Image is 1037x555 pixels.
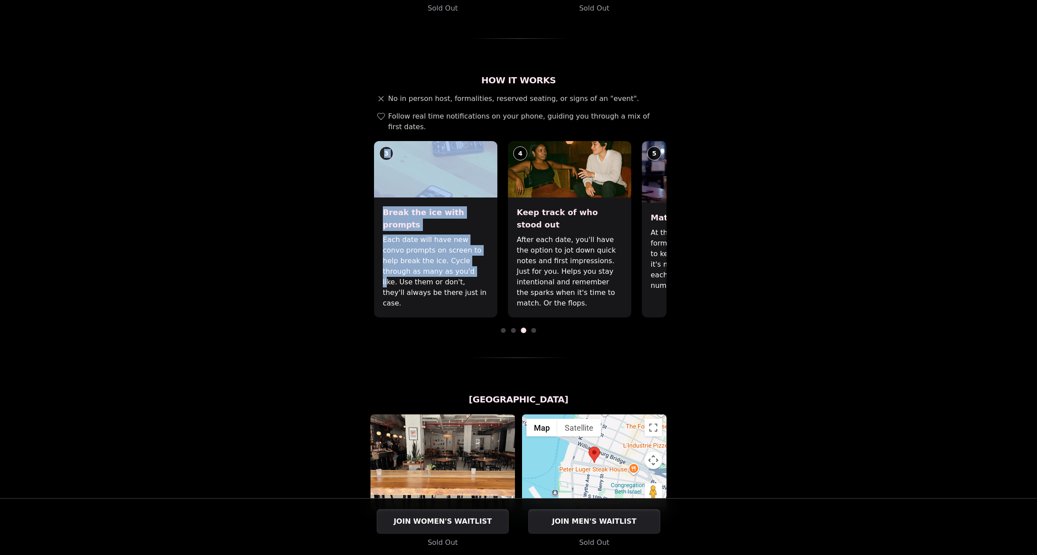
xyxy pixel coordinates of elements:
[508,141,631,197] img: Keep track of who stood out
[651,212,756,224] h3: Match after, not during
[647,146,661,160] div: 5
[379,146,393,160] div: 3
[644,483,662,501] button: Drag Pegman onto the map to open Street View
[517,206,622,231] h3: Keep track of who stood out
[374,141,497,197] img: Break the ice with prompts
[370,393,667,406] h2: [GEOGRAPHIC_DATA]
[651,227,756,291] p: At the end, you'll get a match form to choose who you'd like to keep connecting with. If it's mut...
[428,3,458,14] span: Sold Out
[392,516,494,527] span: JOIN WOMEN'S WAITLIST
[550,516,638,527] span: JOIN MEN'S WAITLIST
[513,146,527,160] div: 4
[644,419,662,436] button: Toggle fullscreen view
[428,537,458,548] span: Sold Out
[370,74,667,86] h2: How It Works
[370,414,515,511] img: Lavender Lake
[377,509,509,534] button: JOIN WOMEN'S WAITLIST - Sold Out
[642,141,765,203] img: Match after, not during
[517,235,622,309] p: After each date, you'll have the option to jot down quick notes and first impressions. Just for y...
[579,537,610,548] span: Sold Out
[557,419,601,436] button: Show satellite imagery
[528,509,660,534] button: JOIN MEN'S WAITLIST - Sold Out
[579,3,610,14] span: Sold Out
[644,451,662,469] button: Map camera controls
[383,206,489,231] h3: Break the ice with prompts
[388,93,639,104] span: No in person host, formalities, reserved seating, or signs of an "event".
[383,235,489,309] p: Each date will have new convo prompts on screen to help break the ice. Cycle through as many as y...
[388,111,663,132] span: Follow real time notifications on your phone, guiding you through a mix of first dates.
[526,419,557,436] button: Show street map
